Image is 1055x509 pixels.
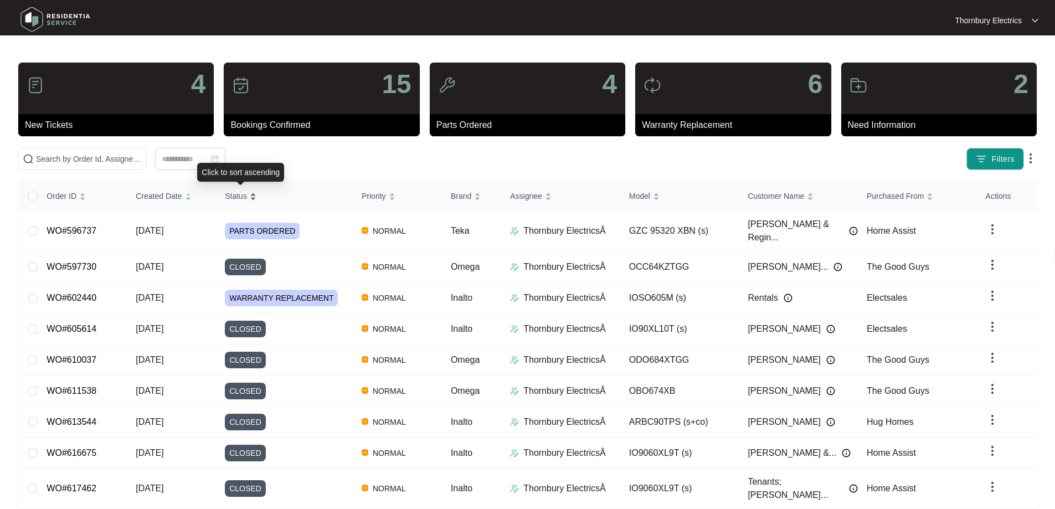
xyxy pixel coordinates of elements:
span: Inalto [451,448,472,457]
img: Assigner Icon [510,484,519,493]
span: CLOSED [225,321,266,337]
img: search-icon [23,153,34,164]
th: Actions [977,182,1036,211]
span: [DATE] [136,355,163,364]
td: IO90XL10T (s) [620,313,739,345]
span: Omega [451,386,480,395]
span: Model [629,190,650,202]
a: WO#610037 [47,355,96,364]
span: The Good Guys [867,262,929,271]
img: Vercel Logo [362,227,368,234]
img: dropdown arrow [986,320,999,333]
span: CLOSED [225,383,266,399]
span: Hug Homes [867,417,913,426]
input: Search by Order Id, Assignee Name, Customer Name, Brand and Model [36,153,141,165]
a: WO#602440 [47,293,96,302]
img: Vercel Logo [362,418,368,425]
img: Info icon [784,294,792,302]
p: Thornbury ElectricsÂ [523,384,606,398]
a: WO#597730 [47,262,96,271]
td: OBO674XB [620,376,739,407]
img: icon [644,76,661,94]
span: CLOSED [225,352,266,368]
p: New Tickets [25,119,214,132]
th: Assignee [501,182,620,211]
p: Need Information [848,119,1037,132]
span: [DATE] [136,324,163,333]
img: dropdown arrow [1024,152,1037,165]
span: Inalto [451,324,472,333]
img: dropdown arrow [986,351,999,364]
img: filter icon [976,153,987,164]
img: Assigner Icon [510,325,519,333]
span: CLOSED [225,414,266,430]
img: dropdown arrow [1032,18,1038,23]
p: Warranty Replacement [642,119,831,132]
img: Info icon [842,449,851,457]
th: Priority [353,182,442,211]
p: Thornbury Electrics [955,15,1022,26]
a: WO#605614 [47,324,96,333]
td: ARBC90TPS (s+co) [620,407,739,438]
p: Parts Ordered [436,119,625,132]
span: [PERSON_NAME] & Regin... [748,218,843,244]
p: 4 [191,71,206,97]
img: Info icon [849,227,858,235]
span: [DATE] [136,386,163,395]
span: [PERSON_NAME] [748,353,821,367]
span: PARTS ORDERED [225,223,300,239]
img: dropdown arrow [986,413,999,426]
span: CLOSED [225,259,266,275]
img: Assigner Icon [510,418,519,426]
img: icon [438,76,456,94]
td: IO9060XL9T (s) [620,438,739,469]
span: Omega [451,355,480,364]
th: Purchased From [858,182,977,211]
td: GZC 95320 XBN (s) [620,211,739,251]
span: NORMAL [368,322,410,336]
span: Home Assist [867,484,916,493]
span: NORMAL [368,384,410,398]
span: [PERSON_NAME] &... [748,446,836,460]
span: WARRANTY REPLACEMENT [225,290,338,306]
span: [DATE] [136,226,163,235]
img: Assigner Icon [510,387,519,395]
a: WO#616675 [47,448,96,457]
p: 2 [1013,71,1028,97]
span: Created Date [136,190,182,202]
p: Thornbury ElectricsÂ [523,322,606,336]
img: Info icon [849,484,858,493]
img: Vercel Logo [362,294,368,301]
button: filter iconFilters [966,148,1024,170]
span: Inalto [451,417,472,426]
span: [PERSON_NAME] [748,415,821,429]
div: Click to sort ascending [197,163,284,182]
p: Thornbury ElectricsÂ [523,353,606,367]
img: Info icon [826,387,835,395]
p: Thornbury ElectricsÂ [523,482,606,495]
span: NORMAL [368,482,410,495]
td: OCC64KZTGG [620,251,739,282]
span: NORMAL [368,291,410,305]
img: dropdown arrow [986,480,999,493]
p: Thornbury ElectricsÂ [523,260,606,274]
span: Electsales [867,324,907,333]
span: Customer Name [748,190,804,202]
img: Info icon [826,325,835,333]
span: CLOSED [225,445,266,461]
span: Inalto [451,293,472,302]
a: WO#611538 [47,386,96,395]
a: WO#596737 [47,226,96,235]
a: WO#617462 [47,484,96,493]
p: Thornbury ElectricsÂ [523,291,606,305]
span: NORMAL [368,224,410,238]
span: Home Assist [867,448,916,457]
span: Priority [362,190,386,202]
p: Thornbury ElectricsÂ [523,224,606,238]
p: 6 [808,71,823,97]
span: [PERSON_NAME] [748,322,821,336]
span: Omega [451,262,480,271]
p: 4 [602,71,617,97]
span: [PERSON_NAME] [748,384,821,398]
td: IOSO605M (s) [620,282,739,313]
